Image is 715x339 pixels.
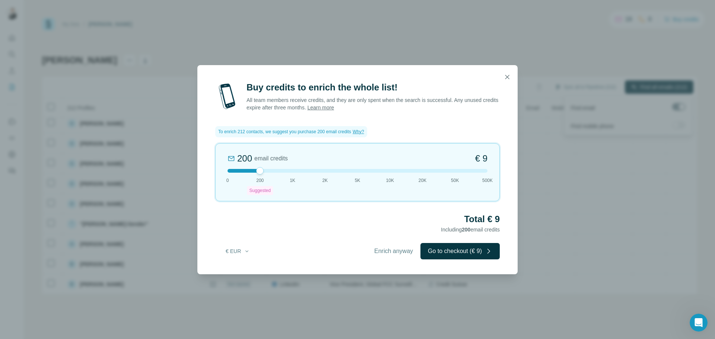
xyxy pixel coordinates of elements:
[247,96,500,111] p: All team members receive credits, and they are only spent when the search is successful. Any unus...
[215,213,500,225] h2: Total € 9
[256,177,264,184] span: 200
[353,129,364,134] span: Why?
[386,177,394,184] span: 10K
[374,247,413,256] span: Enrich anyway
[220,244,255,258] button: € EUR
[322,177,328,184] span: 2K
[226,177,229,184] span: 0
[355,177,360,184] span: 5K
[254,154,288,163] span: email credits
[247,186,273,195] div: Suggested
[482,177,493,184] span: 500K
[451,177,459,184] span: 50K
[218,128,351,135] span: To enrich 212 contacts, we suggest you purchase 200 email credits
[462,227,470,233] span: 200
[367,243,420,259] button: Enrich anyway
[690,314,708,332] iframe: Intercom live chat
[441,227,500,233] span: Including email credits
[215,81,239,111] img: mobile-phone
[290,177,295,184] span: 1K
[475,153,487,164] span: € 9
[420,243,500,259] button: Go to checkout (€ 9)
[419,177,426,184] span: 20K
[237,153,252,164] div: 200
[307,105,334,111] a: Learn more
